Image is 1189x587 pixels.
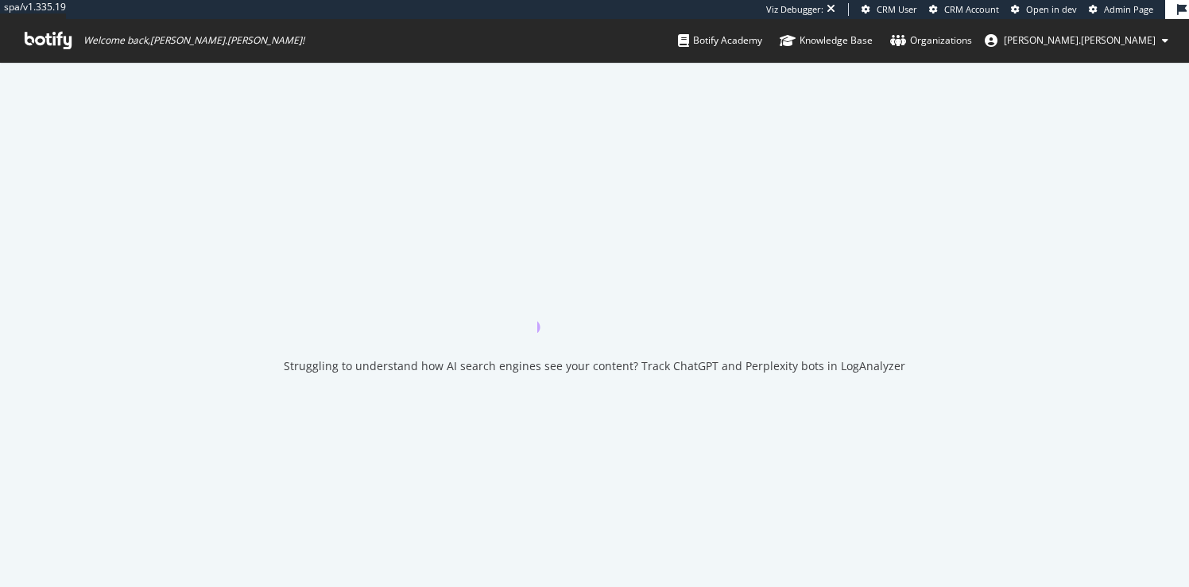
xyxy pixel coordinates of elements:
div: Knowledge Base [780,33,873,48]
span: scott.laughlin [1004,33,1156,47]
a: Botify Academy [678,19,762,62]
a: Admin Page [1089,3,1153,16]
div: Viz Debugger: [766,3,823,16]
button: [PERSON_NAME].[PERSON_NAME] [972,28,1181,53]
div: Botify Academy [678,33,762,48]
span: Open in dev [1026,3,1077,15]
span: Welcome back, [PERSON_NAME].[PERSON_NAME] ! [83,34,304,47]
div: Organizations [890,33,972,48]
a: Knowledge Base [780,19,873,62]
a: CRM Account [929,3,999,16]
a: Organizations [890,19,972,62]
div: animation [537,276,652,333]
span: CRM Account [944,3,999,15]
a: Open in dev [1011,3,1077,16]
span: CRM User [877,3,917,15]
a: CRM User [862,3,917,16]
div: Struggling to understand how AI search engines see your content? Track ChatGPT and Perplexity bot... [284,358,905,374]
span: Admin Page [1104,3,1153,15]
